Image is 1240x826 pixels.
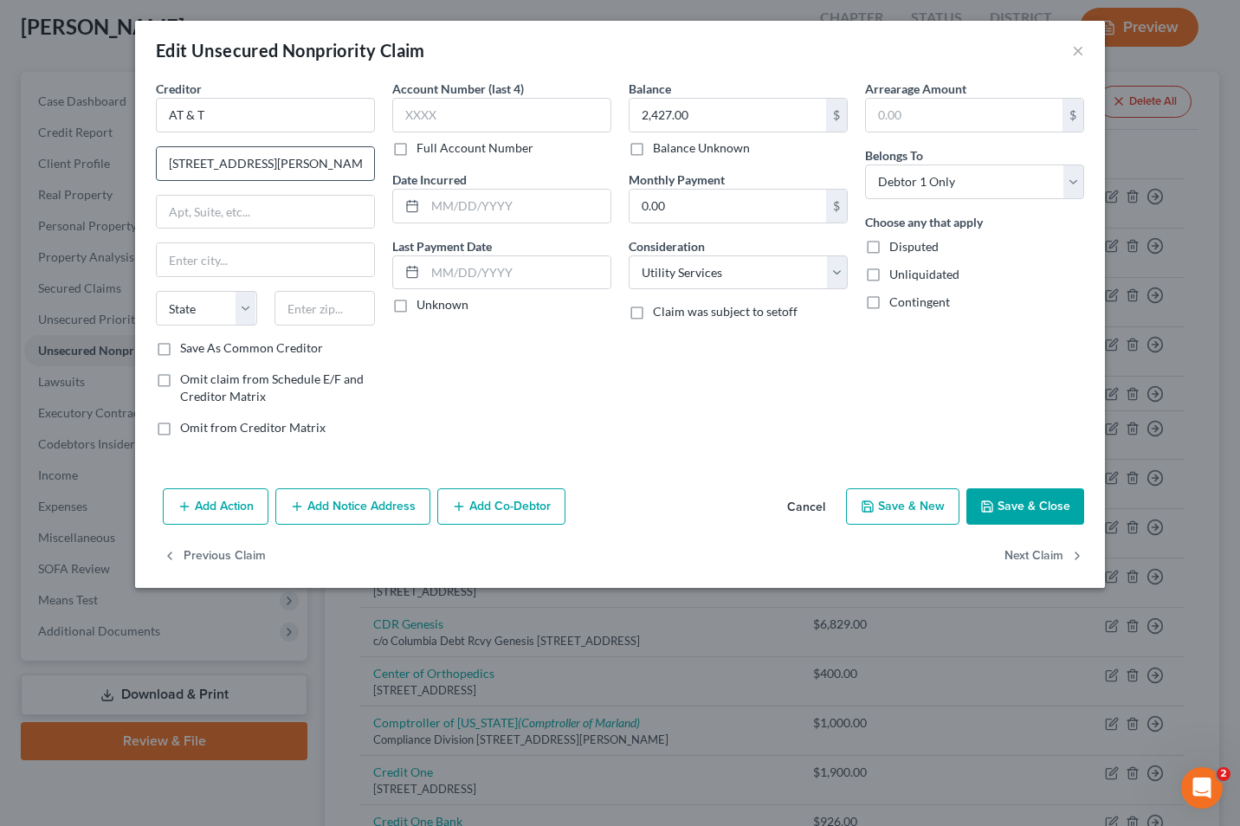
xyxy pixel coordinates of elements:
span: Claim was subject to setoff [653,304,798,319]
div: $ [826,190,847,223]
iframe: Intercom live chat [1181,767,1223,809]
label: Consideration [629,237,705,255]
div: $ [826,99,847,132]
span: Omit from Creditor Matrix [180,420,326,435]
button: Save & New [846,488,959,525]
div: $ [1062,99,1083,132]
button: Save & Close [966,488,1084,525]
input: 0.00 [630,99,826,132]
input: Enter city... [157,243,374,276]
div: Edit Unsecured Nonpriority Claim [156,38,425,62]
button: Previous Claim [163,539,266,575]
label: Choose any that apply [865,213,983,231]
span: Creditor [156,81,202,96]
button: × [1072,40,1084,61]
input: Enter address... [157,147,374,180]
input: XXXX [392,98,611,132]
span: Contingent [889,294,950,309]
label: Unknown [417,296,468,313]
input: Apt, Suite, etc... [157,196,374,229]
input: 0.00 [866,99,1062,132]
span: Belongs To [865,148,923,163]
label: Balance Unknown [653,139,750,157]
button: Add Co-Debtor [437,488,565,525]
button: Cancel [773,490,839,525]
label: Monthly Payment [629,171,725,189]
label: Full Account Number [417,139,533,157]
input: MM/DD/YYYY [425,256,610,289]
label: Last Payment Date [392,237,492,255]
label: Save As Common Creditor [180,339,323,357]
span: Unliquidated [889,267,959,281]
input: Enter zip... [274,291,376,326]
label: Date Incurred [392,171,467,189]
input: MM/DD/YYYY [425,190,610,223]
span: Omit claim from Schedule E/F and Creditor Matrix [180,371,364,403]
button: Next Claim [1004,539,1084,575]
input: Search creditor by name... [156,98,375,132]
span: Disputed [889,239,939,254]
span: 2 [1217,767,1230,781]
label: Balance [629,80,671,98]
input: 0.00 [630,190,826,223]
label: Arrearage Amount [865,80,966,98]
button: Add Action [163,488,268,525]
label: Account Number (last 4) [392,80,524,98]
button: Add Notice Address [275,488,430,525]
